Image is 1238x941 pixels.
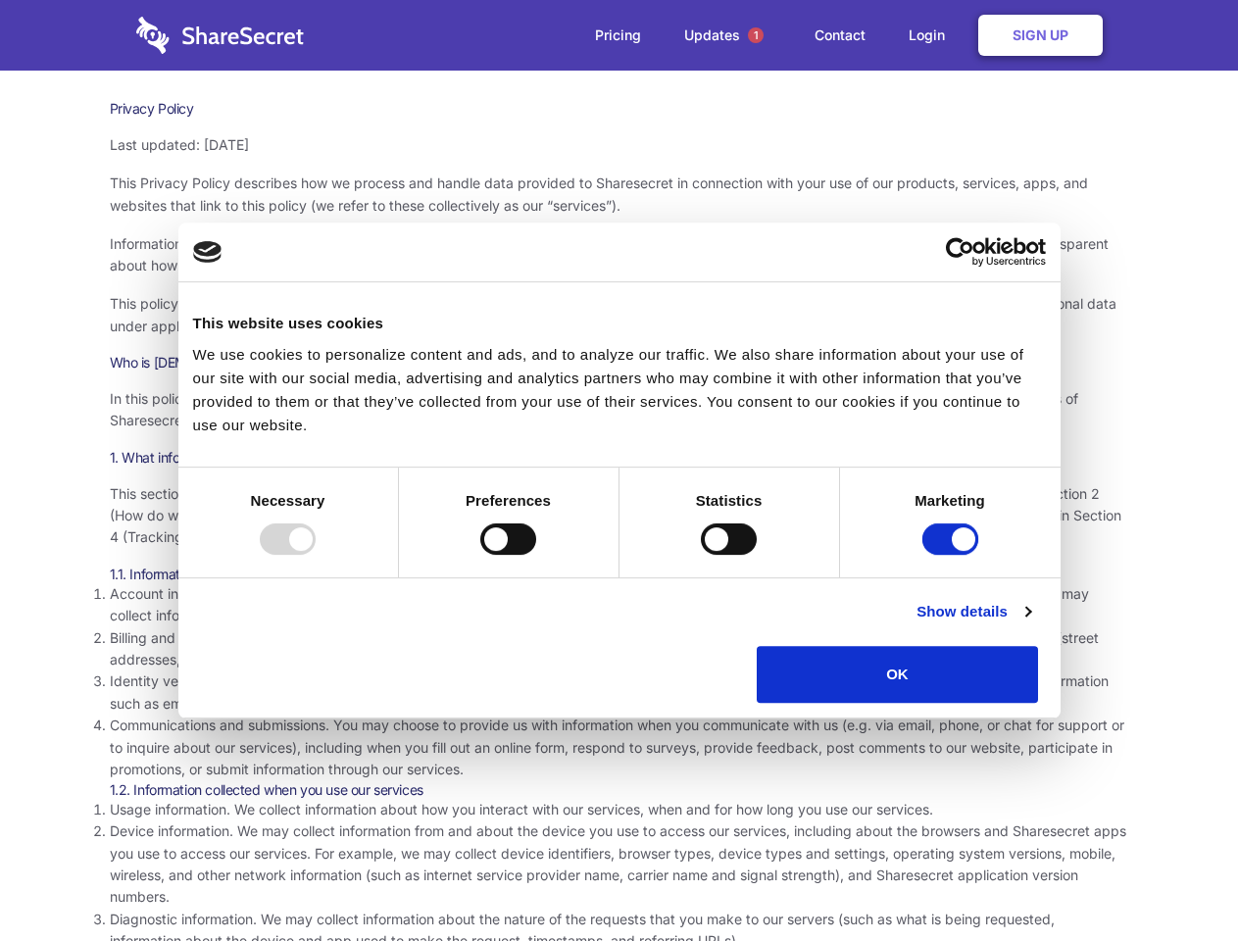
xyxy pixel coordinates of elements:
strong: Marketing [915,492,985,509]
span: Information security and privacy are at the heart of what Sharesecret values and promotes as a co... [110,235,1109,273]
span: 1. What information do we collect about you? [110,449,380,466]
a: Sign Up [978,15,1103,56]
span: 1 [748,27,764,43]
span: Who is [DEMOGRAPHIC_DATA]? [110,354,306,371]
strong: Preferences [466,492,551,509]
span: Billing and payment information. In order to purchase a service, you may need to provide us with ... [110,629,1099,668]
span: 1.2. Information collected when you use our services [110,781,423,798]
a: Contact [795,5,885,66]
a: Show details [916,600,1030,623]
div: We use cookies to personalize content and ads, and to analyze our traffic. We also share informat... [193,343,1046,437]
img: logo-wordmark-white-trans-d4663122ce5f474addd5e946df7df03e33cb6a1c49d2221995e7729f52c070b2.svg [136,17,304,54]
h1: Privacy Policy [110,100,1129,118]
strong: Statistics [696,492,763,509]
span: Usage information. We collect information about how you interact with our services, when and for ... [110,801,933,817]
img: logo [193,241,223,263]
a: Usercentrics Cookiebot - opens in a new window [874,237,1046,267]
span: 1.1. Information you provide to us [110,566,307,582]
iframe: Drift Widget Chat Controller [1140,843,1214,917]
span: Account information. Our services generally require you to create an account before you can acces... [110,585,1089,623]
button: OK [757,646,1038,703]
span: This policy uses the term “personal data” to refer to information that is related to an identifie... [110,295,1116,333]
span: Communications and submissions. You may choose to provide us with information when you communicat... [110,717,1124,777]
span: Identity verification information. Some services require you to verify your identity as part of c... [110,672,1109,711]
span: This section describes the various types of information we collect from and about you. To underst... [110,485,1121,546]
span: In this policy, “Sharesecret,” “we,” “us,” and “our” refer to Sharesecret Inc., a U.S. company. S... [110,390,1078,428]
div: This website uses cookies [193,312,1046,335]
span: This Privacy Policy describes how we process and handle data provided to Sharesecret in connectio... [110,174,1088,213]
strong: Necessary [251,492,325,509]
span: Device information. We may collect information from and about the device you use to access our se... [110,822,1126,905]
a: Login [889,5,974,66]
a: Pricing [575,5,661,66]
p: Last updated: [DATE] [110,134,1129,156]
